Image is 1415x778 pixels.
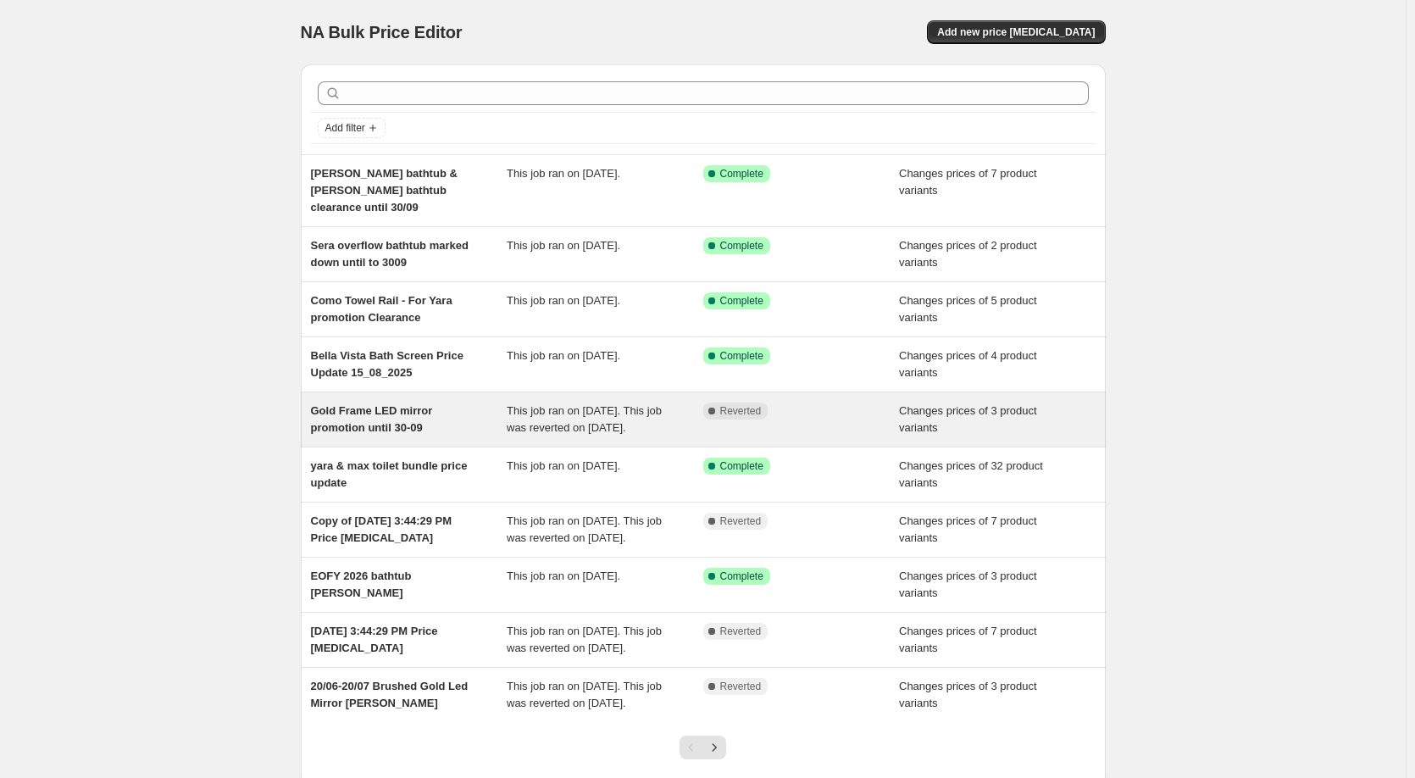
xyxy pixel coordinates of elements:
span: Changes prices of 3 product variants [899,404,1037,434]
span: 20/06-20/07 Brushed Gold Led Mirror [PERSON_NAME] [311,680,469,709]
span: Complete [720,167,763,181]
span: Reverted [720,680,762,693]
span: EOFY 2026 bathtub [PERSON_NAME] [311,570,412,599]
button: Next [702,736,726,759]
nav: Pagination [680,736,726,759]
span: Bella Vista Bath Screen Price Update 15_08_2025 [311,349,463,379]
span: Sera overflow bathtub marked down until to 3009 [311,239,469,269]
span: This job ran on [DATE]. [507,239,620,252]
span: Complete [720,459,763,473]
span: NA Bulk Price Editor [301,23,463,42]
span: This job ran on [DATE]. [507,349,620,362]
span: Complete [720,349,763,363]
span: Changes prices of 5 product variants [899,294,1037,324]
span: Como Towel Rail - For Yara promotion Clearance [311,294,452,324]
span: This job ran on [DATE]. [507,570,620,582]
span: Gold Frame LED mirror promotion until 30-09 [311,404,433,434]
span: This job ran on [DATE]. [507,459,620,472]
span: This job ran on [DATE]. [507,294,620,307]
span: Complete [720,570,763,583]
span: Changes prices of 7 product variants [899,625,1037,654]
span: Complete [720,294,763,308]
span: yara & max toilet bundle price update [311,459,468,489]
span: Copy of [DATE] 3:44:29 PM Price [MEDICAL_DATA] [311,514,452,544]
span: Add filter [325,121,365,135]
span: Reverted [720,514,762,528]
span: This job ran on [DATE]. This job was reverted on [DATE]. [507,514,662,544]
span: [PERSON_NAME] bathtub & [PERSON_NAME] bathtub clearance until 30/09 [311,167,458,214]
span: Changes prices of 3 product variants [899,680,1037,709]
span: Changes prices of 3 product variants [899,570,1037,599]
span: Changes prices of 7 product variants [899,167,1037,197]
span: Complete [720,239,763,253]
span: This job ran on [DATE]. This job was reverted on [DATE]. [507,625,662,654]
span: [DATE] 3:44:29 PM Price [MEDICAL_DATA] [311,625,438,654]
span: Changes prices of 32 product variants [899,459,1043,489]
span: Reverted [720,404,762,418]
span: This job ran on [DATE]. [507,167,620,180]
span: This job ran on [DATE]. This job was reverted on [DATE]. [507,404,662,434]
button: Add new price [MEDICAL_DATA] [927,20,1105,44]
span: Changes prices of 2 product variants [899,239,1037,269]
span: This job ran on [DATE]. This job was reverted on [DATE]. [507,680,662,709]
span: Changes prices of 4 product variants [899,349,1037,379]
span: Changes prices of 7 product variants [899,514,1037,544]
button: Add filter [318,118,386,138]
span: Reverted [720,625,762,638]
span: Add new price [MEDICAL_DATA] [937,25,1095,39]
